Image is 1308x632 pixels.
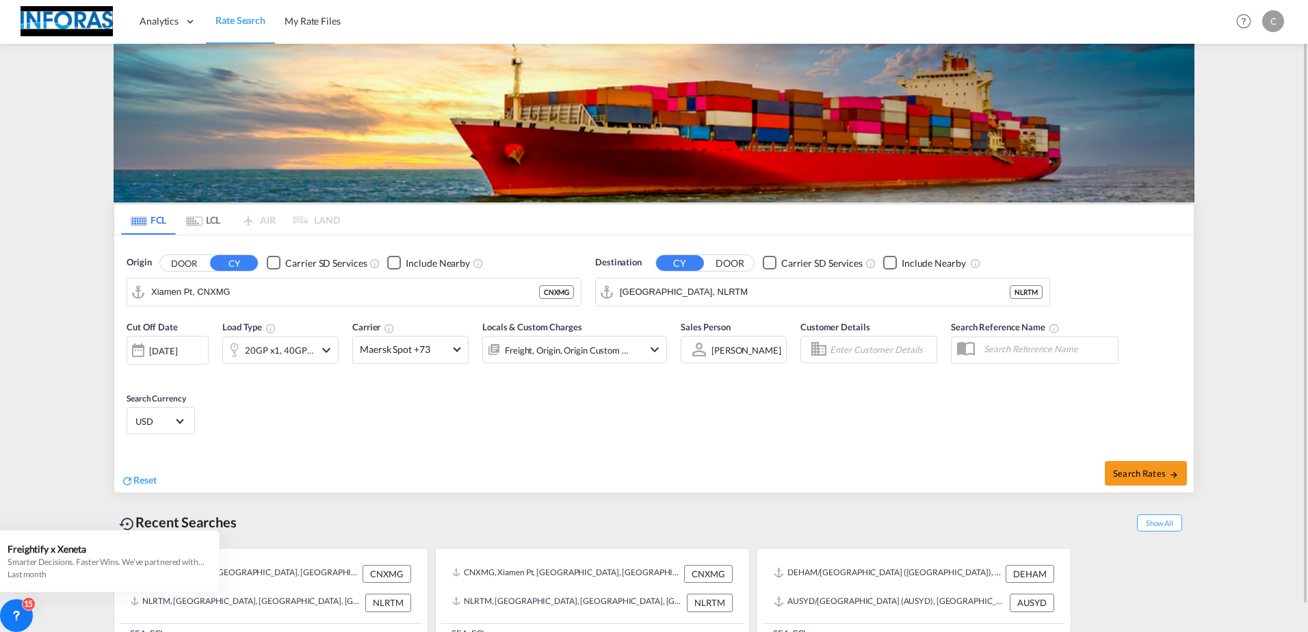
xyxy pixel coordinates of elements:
[970,258,981,269] md-icon: Unchecked: Ignores neighbouring ports when fetching rates.Checked : Includes neighbouring ports w...
[121,205,340,235] md-pagination-wrapper: Use the left and right arrow keys to navigate between tabs
[711,345,781,356] div: [PERSON_NAME]
[482,321,582,332] span: Locals & Custom Charges
[151,282,539,302] input: Search by Port
[149,345,177,357] div: [DATE]
[127,393,186,404] span: Search Currency
[763,256,863,270] md-checkbox: Checkbox No Ink
[369,258,380,269] md-icon: Unchecked: Search for CY (Container Yard) services for all selected carriers.Checked : Search for...
[265,323,276,334] md-icon: icon-information-outline
[222,337,339,364] div: 20GP x1 40GP x1 40HC x1icon-chevron-down
[121,473,157,488] div: icon-refreshReset
[482,336,667,363] div: Freight Origin Origin Custom Destination Destination Custom Dock Stuffingicon-chevron-down
[406,256,470,270] div: Include Nearby
[21,6,113,37] img: eff75c7098ee11eeb65dd1c63e392380.jpg
[285,256,367,270] div: Carrier SD Services
[684,565,733,583] div: CNXMG
[1113,468,1179,479] span: Search Rates
[114,235,1194,492] div: Origin DOOR CY Checkbox No InkUnchecked: Search for CY (Container Yard) services for all selected...
[352,321,395,332] span: Carrier
[127,256,151,269] span: Origin
[883,256,966,270] md-checkbox: Checkbox No Ink
[140,14,179,28] span: Analytics
[114,507,242,538] div: Recent Searches
[800,321,869,332] span: Customer Details
[1049,323,1060,334] md-icon: Your search will be saved by the below given name
[1262,10,1284,32] div: c
[539,285,574,299] div: CNXMG
[245,341,315,360] div: 20GP x1 40GP x1 40HC x1
[706,255,754,271] button: DOOR
[865,258,876,269] md-icon: Unchecked: Search for CY (Container Yard) services for all selected carriers.Checked : Search for...
[902,256,966,270] div: Include Nearby
[596,278,1049,306] md-input-container: Rotterdam, NLRTM
[951,321,1060,332] span: Search Reference Name
[687,594,733,611] div: NLRTM
[681,321,731,332] span: Sales Person
[505,341,629,360] div: Freight Origin Origin Custom Destination Destination Custom Dock Stuffing
[131,594,362,611] div: NLRTM, Rotterdam, Netherlands, Western Europe, Europe
[318,342,335,358] md-icon: icon-chevron-down
[1010,285,1043,299] div: NLRTM
[473,258,484,269] md-icon: Unchecked: Ignores neighbouring ports when fetching rates.Checked : Includes neighbouring ports w...
[1105,461,1187,486] button: Search Ratesicon-arrow-right
[774,594,1006,611] div: AUSYD/Port of Sydney (AUSYD), Australia, Oceania
[210,255,258,271] button: CY
[133,474,157,486] span: Reset
[285,15,341,27] span: My Rate Files
[1137,514,1182,531] span: Show All
[134,411,187,431] md-select: Select Currency: $ USDUnited States Dollar
[977,339,1118,359] input: Search Reference Name
[830,339,932,360] input: Enter Customer Details
[710,340,783,360] md-select: Sales Person: christoph pirwitz
[452,565,681,583] div: CNXMG, Xiamen Pt, China, Greater China & Far East Asia, Asia Pacific
[363,565,411,583] div: CNXMG
[656,255,704,271] button: CY
[222,321,276,332] span: Load Type
[267,256,367,270] md-checkbox: Checkbox No Ink
[384,323,395,334] md-icon: The selected Trucker/Carrierwill be displayed in the rate results If the rates are from another f...
[1232,10,1255,33] span: Help
[127,336,209,365] div: [DATE]
[620,282,1010,302] input: Search by Port
[360,343,449,356] span: Maersk Spot +73
[781,256,863,270] div: Carrier SD Services
[127,363,137,382] md-datepicker: Select
[121,205,176,235] md-tab-item: FCL
[176,205,231,235] md-tab-item: LCL
[114,44,1194,202] img: LCL+%26+FCL+BACKGROUND.png
[1010,594,1054,611] div: AUSYD
[160,255,208,271] button: DOOR
[646,341,663,358] md-icon: icon-chevron-down
[387,256,470,270] md-checkbox: Checkbox No Ink
[452,594,683,611] div: NLRTM, Rotterdam, Netherlands, Western Europe, Europe
[135,415,174,427] span: USD
[127,278,581,306] md-input-container: Xiamen Pt, CNXMG
[215,14,265,26] span: Rate Search
[1169,470,1179,479] md-icon: icon-arrow-right
[774,565,1002,583] div: DEHAM/Port of Hamburg (DEHAM), Germany, Europe
[127,321,178,332] span: Cut Off Date
[121,475,133,487] md-icon: icon-refresh
[1232,10,1262,34] div: Help
[365,594,411,611] div: NLRTM
[595,256,642,269] span: Destination
[131,565,359,583] div: CNXMG, Xiamen Pt, China, Greater China & Far East Asia, Asia Pacific
[1006,565,1054,583] div: DEHAM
